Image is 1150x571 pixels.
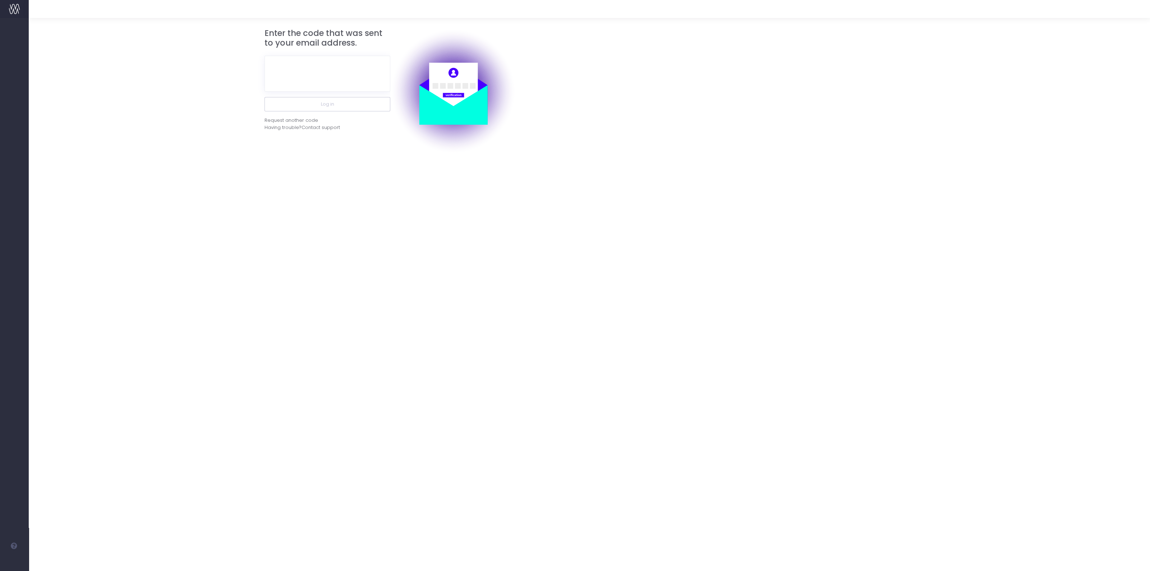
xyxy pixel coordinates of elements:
img: images/default_profile_image.png [9,557,20,567]
div: Request another code [264,117,318,124]
span: Contact support [302,124,340,131]
img: auth.png [390,28,516,154]
h3: Enter the code that was sent to your email address. [264,28,390,48]
div: Having trouble? [264,124,390,131]
button: Log in [264,97,390,111]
